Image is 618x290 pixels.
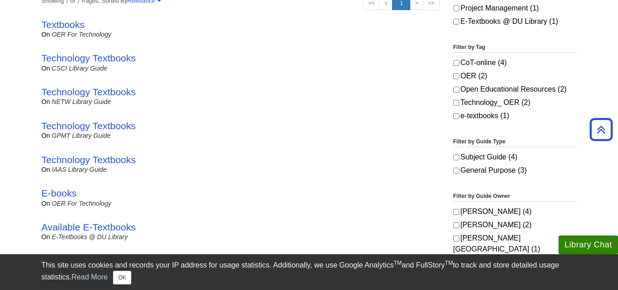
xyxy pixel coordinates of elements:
button: Close [113,271,131,285]
label: Project Management (1) [453,3,577,14]
legend: Filter by Guide Type [453,137,577,147]
input: Project Management (1) [453,5,459,11]
a: Back to Top [586,123,616,136]
span: on [42,233,50,241]
sup: TM [445,260,453,266]
input: Technology_ OER (2) [453,100,459,106]
a: Technology Textbooks [42,120,136,131]
input: Subject Guide (4) [453,154,459,160]
div: This site uses cookies and records your IP address for usage statistics. Additionally, we use Goo... [42,260,577,285]
a: E-Textbooks @ DU Library [52,233,128,241]
a: Read More [71,273,107,281]
label: General Purpose (3) [453,165,577,176]
a: NETW Library Guide [52,98,111,105]
input: [PERSON_NAME] (2) [453,222,459,228]
input: OER (2) [453,73,459,79]
span: on [42,132,50,139]
a: OER for Technology [52,31,111,38]
a: Technology Textbooks [42,53,136,63]
a: IAAS Library Guide [52,166,107,173]
span: on [42,200,50,207]
input: General Purpose (3) [453,168,459,174]
input: CoT-online (4) [453,60,459,66]
a: GPMT Library Guide [52,132,110,139]
input: [PERSON_NAME][GEOGRAPHIC_DATA] (1) [453,235,459,241]
a: Textbooks [42,19,85,30]
sup: TM [394,260,402,266]
label: E-Textbooks @ DU Library (1) [453,16,577,27]
span: on [42,166,50,173]
label: Open Educational Resources (2) [453,84,577,95]
label: [PERSON_NAME][GEOGRAPHIC_DATA] (1) [453,233,577,255]
input: E-Textbooks @ DU Library (1) [453,19,459,25]
legend: Filter by Tag [453,43,577,53]
span: on [42,31,50,38]
label: [PERSON_NAME] (4) [453,206,577,217]
input: [PERSON_NAME] (4) [453,209,459,215]
span: on [42,65,50,72]
input: e-textbooks (1) [453,113,459,119]
label: Subject Guide (4) [453,152,577,163]
label: CoT-online (4) [453,57,577,68]
a: Available E-Textbooks [42,222,136,232]
a: OER for Technology [52,200,111,207]
a: Technology Textbooks [42,154,136,165]
input: Open Educational Resources (2) [453,87,459,93]
label: OER (2) [453,71,577,82]
a: Technology Textbooks [42,87,136,97]
legend: Filter by Guide Owner [453,192,577,202]
label: e-textbooks (1) [453,110,577,121]
label: Technology_ OER (2) [453,97,577,108]
label: [PERSON_NAME] (2) [453,219,577,230]
a: CSCI Library Guide [52,65,107,72]
button: Library Chat [559,235,618,254]
a: E-books [42,188,77,198]
span: on [42,98,50,105]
